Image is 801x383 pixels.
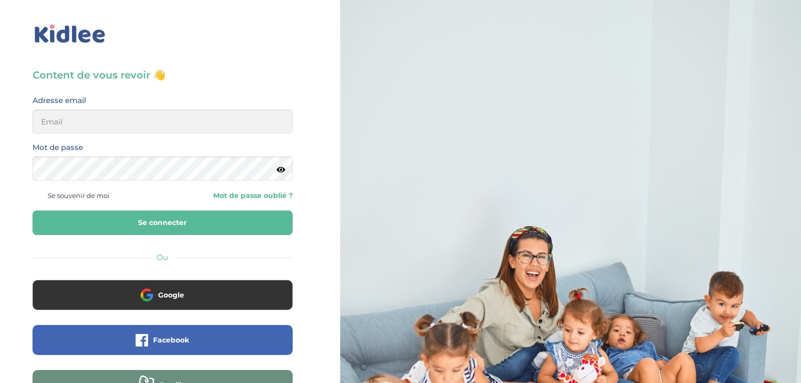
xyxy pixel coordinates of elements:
[170,191,293,200] a: Mot de passe oublié ?
[33,210,293,235] button: Se connecter
[33,280,293,310] button: Google
[33,297,293,306] a: Google
[33,342,293,351] a: Facebook
[157,252,168,262] span: Ou
[153,335,189,345] span: Facebook
[33,22,108,45] img: logo_kidlee_bleu
[33,94,86,107] label: Adresse email
[136,334,148,346] img: facebook.png
[141,288,153,301] img: google.png
[33,109,293,133] input: Email
[48,189,110,202] span: Se souvenir de moi
[33,325,293,355] button: Facebook
[158,290,184,300] span: Google
[33,141,83,154] label: Mot de passe
[33,68,293,82] h3: Content de vous revoir 👋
